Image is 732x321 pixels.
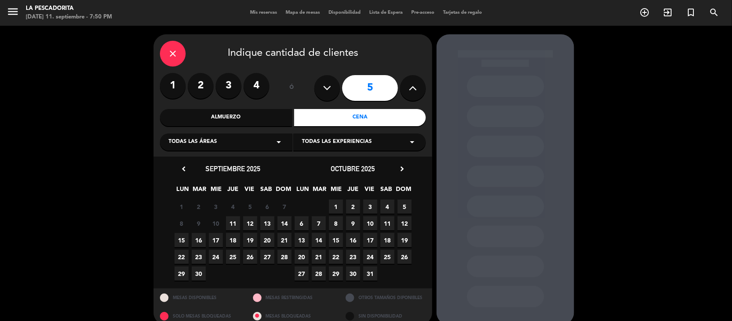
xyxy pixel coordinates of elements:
span: 5 [398,200,412,214]
span: septiembre 2025 [205,164,260,173]
span: Tarjetas de regalo [439,10,486,15]
span: 15 [175,233,189,247]
span: 8 [329,216,343,230]
span: Todas las experiencias [302,138,372,146]
span: DOM [396,184,410,198]
span: Lista de Espera [365,10,407,15]
i: menu [6,5,19,18]
span: 29 [175,266,189,281]
span: MAR [193,184,207,198]
span: 13 [260,216,274,230]
span: JUE [226,184,240,198]
span: 23 [192,250,206,264]
span: 15 [329,233,343,247]
span: 26 [398,250,412,264]
div: ó [278,73,306,103]
span: 27 [260,250,274,264]
span: 29 [329,266,343,281]
span: 6 [260,200,274,214]
i: add_circle_outline [639,7,650,18]
div: MESAS RESTRINGIDAS [247,288,340,307]
span: octubre 2025 [331,164,375,173]
span: 10 [363,216,377,230]
span: MIE [209,184,223,198]
span: 28 [312,266,326,281]
span: SAB [259,184,274,198]
span: 20 [260,233,274,247]
span: 4 [226,200,240,214]
span: 21 [277,233,292,247]
label: 4 [244,73,269,99]
span: 8 [175,216,189,230]
span: 16 [346,233,360,247]
div: Cena [294,109,426,126]
span: LUN [296,184,310,198]
span: 22 [175,250,189,264]
div: OTROS TAMAÑOS DIPONIBLES [339,288,432,307]
label: 2 [188,73,214,99]
span: 24 [209,250,223,264]
span: 2 [192,200,206,214]
i: search [709,7,719,18]
span: 14 [312,233,326,247]
i: exit_to_app [663,7,673,18]
span: 18 [380,233,395,247]
label: 1 [160,73,186,99]
span: 27 [295,266,309,281]
i: chevron_left [179,164,188,173]
span: DOM [276,184,290,198]
span: 2 [346,200,360,214]
span: 18 [226,233,240,247]
i: chevron_right [398,164,407,173]
span: MIE [329,184,343,198]
div: [DATE] 11. septiembre - 7:50 PM [26,13,112,21]
span: 30 [346,266,360,281]
span: 5 [243,200,257,214]
i: close [168,48,178,59]
span: 7 [277,200,292,214]
span: 12 [243,216,257,230]
span: 25 [380,250,395,264]
span: 7 [312,216,326,230]
span: 4 [380,200,395,214]
span: 3 [209,200,223,214]
span: 13 [295,233,309,247]
span: Pre-acceso [407,10,439,15]
span: Mis reservas [246,10,281,15]
span: Todas las áreas [169,138,217,146]
span: 22 [329,250,343,264]
i: arrow_drop_down [274,137,284,147]
span: 1 [175,200,189,214]
span: 25 [226,250,240,264]
span: 31 [363,266,377,281]
span: 24 [363,250,377,264]
label: 3 [216,73,241,99]
span: 14 [277,216,292,230]
i: turned_in_not [686,7,696,18]
span: Mapa de mesas [281,10,324,15]
i: arrow_drop_down [407,137,417,147]
span: Disponibilidad [324,10,365,15]
span: 12 [398,216,412,230]
span: 1 [329,200,343,214]
span: 9 [346,216,360,230]
span: 10 [209,216,223,230]
span: VIE [363,184,377,198]
span: 19 [243,233,257,247]
span: 9 [192,216,206,230]
div: Indique cantidad de clientes [160,41,426,67]
span: 6 [295,216,309,230]
div: MESAS DISPONIBLES [154,288,247,307]
span: 11 [380,216,395,230]
span: 20 [295,250,309,264]
span: 23 [346,250,360,264]
span: LUN [176,184,190,198]
div: La Pescadorita [26,4,112,13]
span: 11 [226,216,240,230]
span: 16 [192,233,206,247]
div: Almuerzo [160,109,292,126]
span: VIE [243,184,257,198]
span: MAR [313,184,327,198]
span: SAB [380,184,394,198]
span: JUE [346,184,360,198]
